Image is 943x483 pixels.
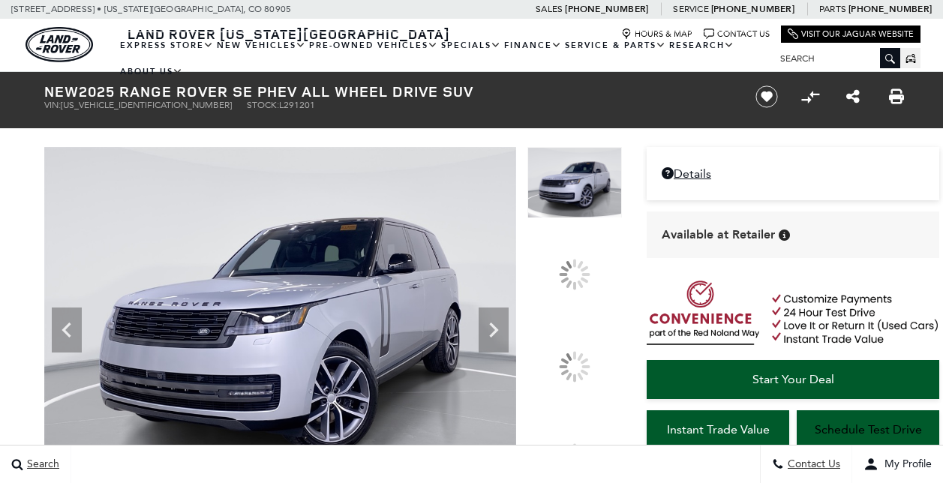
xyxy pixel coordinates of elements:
a: Details [662,166,924,181]
a: Research [668,32,736,58]
a: Specials [440,32,503,58]
span: Parts [819,4,846,14]
h1: 2025 Range Rover SE PHEV All Wheel Drive SUV [44,83,731,100]
span: Stock: [247,100,279,110]
span: Sales [536,4,563,14]
a: About Us [119,58,185,85]
strong: New [44,81,79,101]
img: Land Rover [26,27,93,62]
a: land-rover [26,27,93,62]
span: [US_VEHICLE_IDENTIFICATION_NUMBER] [61,100,232,110]
a: Land Rover [US_STATE][GEOGRAPHIC_DATA] [119,25,459,43]
a: [PHONE_NUMBER] [565,3,648,15]
span: Service [673,4,708,14]
span: Land Rover [US_STATE][GEOGRAPHIC_DATA] [128,25,450,43]
span: My Profile [878,458,932,471]
a: Pre-Owned Vehicles [308,32,440,58]
a: Contact Us [704,28,770,40]
a: [STREET_ADDRESS] • [US_STATE][GEOGRAPHIC_DATA], CO 80905 [11,4,291,14]
span: Schedule Test Drive [815,422,922,436]
span: Instant Trade Value [667,422,770,436]
a: Share this New 2025 Range Rover SE PHEV All Wheel Drive SUV [846,88,860,106]
span: Contact Us [784,458,840,471]
span: Available at Retailer [662,226,775,243]
a: Instant Trade Value [647,410,789,449]
img: New 2025 Hakuba Silver LAND ROVER SE PHEV image 1 [527,147,622,218]
input: Search [769,49,900,67]
div: Vehicle is in stock and ready for immediate delivery. Due to demand, availability is subject to c... [779,229,790,241]
nav: Main Navigation [119,32,769,85]
a: Hours & Map [621,28,692,40]
a: Service & Parts [563,32,668,58]
a: EXPRESS STORE [119,32,215,58]
span: Search [23,458,59,471]
a: [PHONE_NUMBER] [711,3,794,15]
span: L291201 [279,100,315,110]
a: Schedule Test Drive [797,410,939,449]
a: Visit Our Jaguar Website [788,28,914,40]
a: Print this New 2025 Range Rover SE PHEV All Wheel Drive SUV [889,88,904,106]
button: user-profile-menu [852,445,943,483]
a: [PHONE_NUMBER] [848,3,932,15]
button: Save vehicle [750,85,783,109]
a: New Vehicles [215,32,308,58]
span: VIN: [44,100,61,110]
button: Compare vehicle [799,85,821,108]
a: Start Your Deal [647,360,939,399]
a: Finance [503,32,563,58]
span: Start Your Deal [752,372,834,386]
